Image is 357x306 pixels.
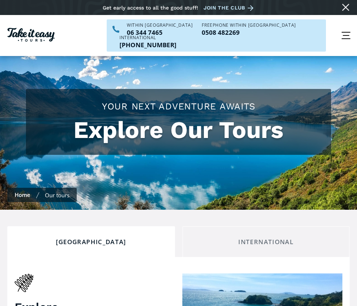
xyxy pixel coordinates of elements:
[119,36,176,40] div: International
[340,1,352,13] a: Close message
[127,29,193,36] p: 06 344 7465
[202,29,296,36] a: Call us freephone within NZ on 0508482269
[189,238,344,246] div: International
[14,238,169,246] div: [GEOGRAPHIC_DATA]
[7,26,55,45] a: Homepage
[15,191,30,198] a: Home
[119,42,176,48] a: Call us outside of NZ on +6463447465
[202,29,296,36] p: 0508 482269
[103,5,198,11] div: Get early access to all the good stuff!
[45,191,69,199] div: Our tours
[7,28,55,42] img: Take it easy Tours logo
[127,23,193,27] div: WITHIN [GEOGRAPHIC_DATA]
[204,3,256,12] a: Join the club
[33,116,324,144] h1: Explore Our Tours
[202,23,296,27] div: Freephone WITHIN [GEOGRAPHIC_DATA]
[127,29,193,36] a: Call us within NZ on 063447465
[7,188,77,202] nav: breadcrumbs
[33,100,324,113] h2: Your Next Adventure Awaits
[119,42,176,48] p: [PHONE_NUMBER]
